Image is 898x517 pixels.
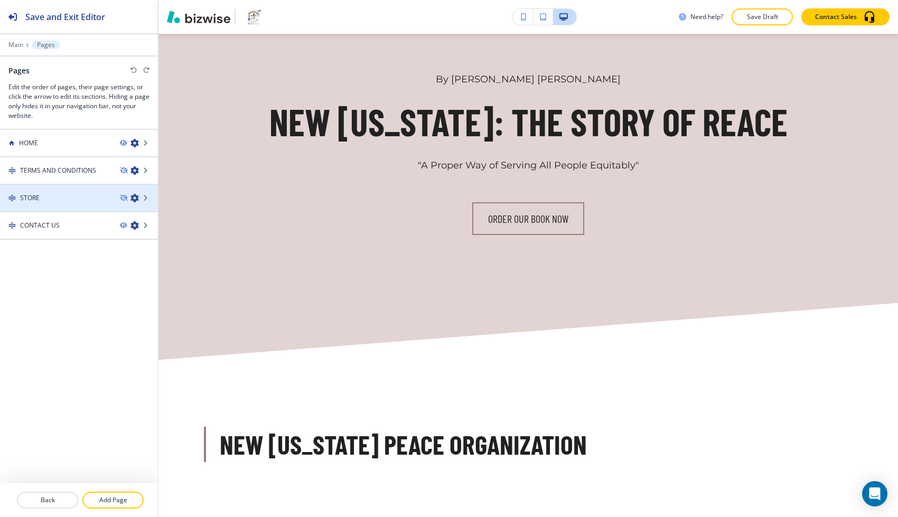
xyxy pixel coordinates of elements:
button: Main [8,41,23,49]
h2: Pages [8,65,30,76]
img: Drag [8,167,16,174]
p: Pages [37,41,55,49]
h3: Edit the order of pages, their page settings, or click the arrow to edit its sections. Hiding a p... [8,82,149,120]
p: New [US_STATE] Peace Organization [220,427,837,462]
img: Drag [8,222,16,229]
h4: TERMS AND CONDITIONS [20,166,96,175]
button: Pages [32,41,60,49]
h4: HOME [19,138,38,148]
h4: STORE [20,193,40,203]
button: Add Page [82,492,144,509]
button: Order Our Book Now [472,202,584,235]
h3: Need help? [690,12,723,22]
button: Save Draft [732,8,793,25]
img: Your Logo [240,9,268,25]
img: Bizwise Logo [167,11,230,23]
p: Add Page [83,495,143,505]
img: Drag [8,194,16,202]
button: Back [17,492,78,509]
div: Open Intercom Messenger [862,481,887,506]
p: "A Proper Way of Serving All People Equitably" [418,159,639,173]
h2: Save and Exit Editor [25,11,105,23]
p: Contact Sales [815,12,857,22]
p: Save Draft [745,12,779,22]
p: By [PERSON_NAME] [PERSON_NAME] [436,73,621,87]
h4: CONTACT US [20,221,60,230]
p: NEW [US_STATE]: THE STORY OF REACE [269,97,788,146]
button: Contact Sales [801,8,890,25]
p: Back [18,495,77,505]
